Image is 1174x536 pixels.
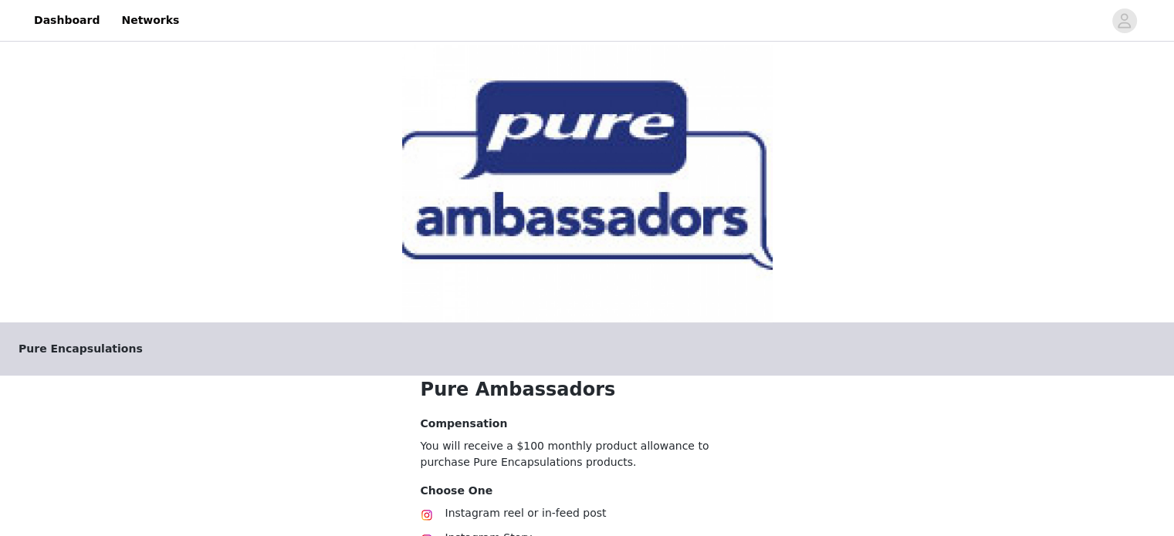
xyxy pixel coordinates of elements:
img: campaign image [402,45,773,322]
img: Instagram Icon [421,509,433,521]
span: Instagram reel or in-feed post [445,507,607,519]
h4: Choose One [421,483,754,499]
h1: Pure Ambassadors [421,376,754,403]
div: avatar [1117,8,1132,33]
span: Pure Encapsulations [19,341,143,357]
a: Networks [112,3,188,38]
h4: Compensation [421,416,754,432]
p: You will receive a $100 monthly product allowance to purchase Pure Encapsulations products. [421,438,754,470]
a: Dashboard [25,3,109,38]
